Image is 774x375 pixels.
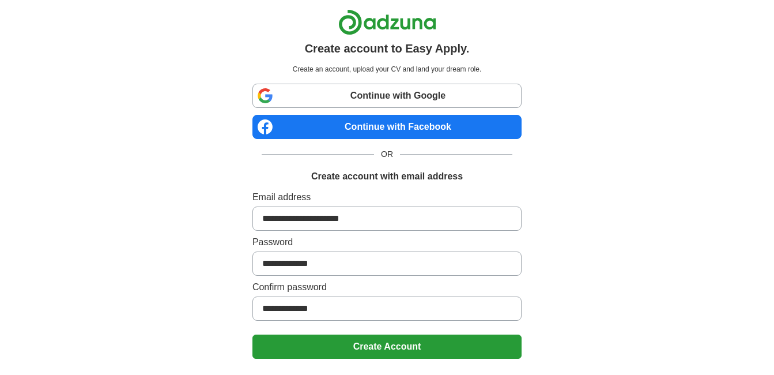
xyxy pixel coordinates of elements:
h1: Create account to Easy Apply. [305,40,470,57]
a: Continue with Facebook [252,115,522,139]
button: Create Account [252,335,522,359]
img: Adzuna logo [338,9,436,35]
p: Create an account, upload your CV and land your dream role. [255,64,519,74]
label: Password [252,235,522,249]
label: Confirm password [252,280,522,294]
h1: Create account with email address [311,170,463,183]
label: Email address [252,190,522,204]
span: OR [374,148,400,160]
a: Continue with Google [252,84,522,108]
